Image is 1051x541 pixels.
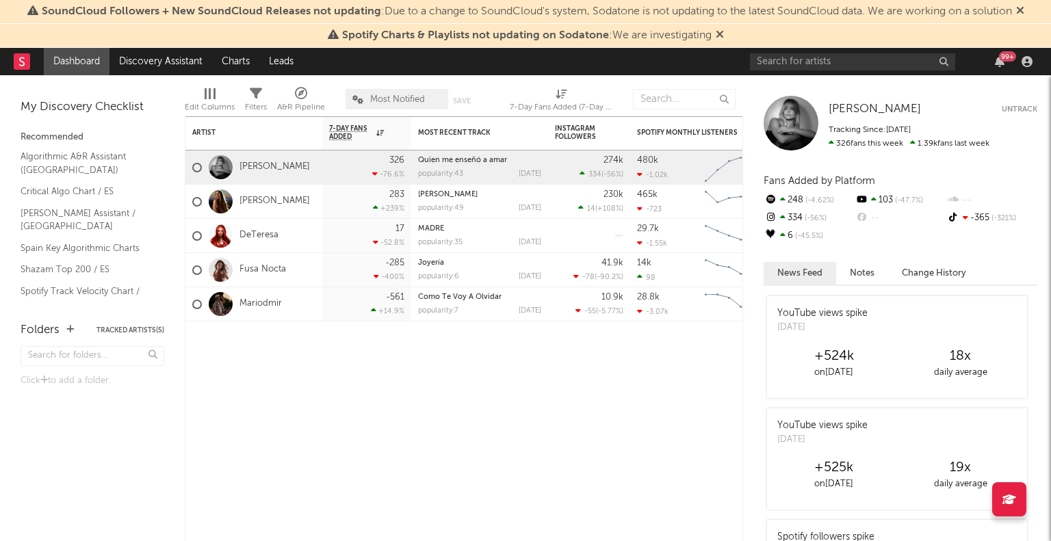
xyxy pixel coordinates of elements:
div: [DATE] [777,433,868,447]
a: [PERSON_NAME] Assistant / [GEOGRAPHIC_DATA] [21,206,151,234]
span: -45.5 % [793,233,823,240]
a: Mariodmir [239,298,282,310]
span: Fans Added by Platform [764,176,875,186]
div: 274k [604,156,623,165]
div: popularity: 7 [418,307,458,315]
div: -285 [385,259,404,267]
div: 7-Day Fans Added (7-Day Fans Added) [510,82,612,122]
a: Quien me enseñó a amar [418,157,507,164]
button: Change History [888,262,980,285]
div: 17 [395,224,404,233]
span: : We are investigating [342,30,712,41]
span: Dismiss [716,30,724,41]
div: -400 % [374,272,404,281]
div: A&R Pipeline [277,82,325,122]
a: Charts [212,48,259,75]
span: 1.39k fans last week [829,140,989,148]
a: MADRE [418,225,444,233]
div: A&R Pipeline [277,99,325,116]
div: 28.8k [637,293,660,302]
div: +239 % [373,204,404,213]
a: Spotify Track Velocity Chart / ES [21,284,151,312]
div: on [DATE] [770,476,897,492]
div: +14.9 % [371,306,404,315]
span: -56 % [803,215,827,222]
span: Dismiss [1016,6,1024,17]
div: daily average [897,476,1024,492]
span: -90.2 % [597,274,621,281]
a: DeTeresa [239,230,278,241]
div: Click to add a folder. [21,373,164,389]
span: 7-Day Fans Added [329,124,373,141]
a: Spain Key Algorithmic Charts [21,241,151,256]
a: [PERSON_NAME] [239,196,310,207]
div: 103 [855,192,946,209]
div: 480k [637,156,658,165]
button: Save [453,97,471,105]
div: YouTube views spike [777,306,868,321]
div: ( ) [578,204,623,213]
div: My Discovery Checklist [21,99,164,116]
button: News Feed [764,262,836,285]
a: [PERSON_NAME] [829,103,921,116]
div: Joyería [418,259,541,267]
span: -56 % [604,171,621,179]
span: Spotify Charts & Playlists not updating on Sodatone [342,30,609,41]
div: -- [946,192,1037,209]
a: Discovery Assistant [109,48,212,75]
div: Artist [192,129,295,137]
div: Soledad [418,191,541,198]
svg: Chart title [699,253,760,287]
button: Tracked Artists(5) [96,327,164,334]
div: -3.07k [637,307,669,316]
div: [DATE] [519,170,541,178]
div: Edit Columns [185,82,235,122]
div: 18 x [897,348,1024,365]
div: popularity: 43 [418,170,463,178]
input: Search for artists [750,53,955,70]
a: Dashboard [44,48,109,75]
div: Most Recent Track [418,129,521,137]
span: -4.62 % [803,197,834,204]
span: SoundCloud Followers + New SoundCloud Releases not updating [42,6,381,17]
button: Notes [836,262,888,285]
svg: Chart title [699,219,760,253]
div: 41.9k [601,259,623,267]
a: Joyería [418,259,444,267]
button: 99+ [995,56,1004,67]
div: 326 [389,156,404,165]
div: popularity: 6 [418,273,459,280]
div: Filters [245,99,267,116]
svg: Chart title [699,287,760,321]
div: [DATE] [519,273,541,280]
span: -321 % [989,215,1016,222]
div: Filters [245,82,267,122]
div: [DATE] [777,321,868,334]
div: -561 [386,293,404,302]
svg: Chart title [699,185,760,219]
div: -1.55k [637,239,667,248]
span: +108 % [597,205,621,213]
a: Critical Algo Chart / ES [21,184,151,199]
span: : Due to a change to SoundCloud's system, Sodatone is not updating to the latest SoundCloud data.... [42,6,1012,17]
div: -52.8 % [373,238,404,247]
div: 334 [764,209,855,227]
div: 99 + [999,51,1016,62]
div: Recommended [21,129,164,146]
div: [DATE] [519,204,541,212]
div: -76.6 % [372,170,404,179]
div: 283 [389,190,404,199]
svg: Chart title [699,150,760,185]
div: Spotify Monthly Listeners [637,129,740,137]
a: Leads [259,48,303,75]
div: ( ) [573,272,623,281]
span: [PERSON_NAME] [829,103,921,115]
div: -- [855,209,946,227]
div: popularity: 35 [418,239,463,246]
div: Edit Columns [185,99,235,116]
div: Folders [21,322,60,339]
div: ( ) [575,306,623,315]
span: 326 fans this week [829,140,903,148]
span: 334 [588,171,601,179]
div: ( ) [580,170,623,179]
